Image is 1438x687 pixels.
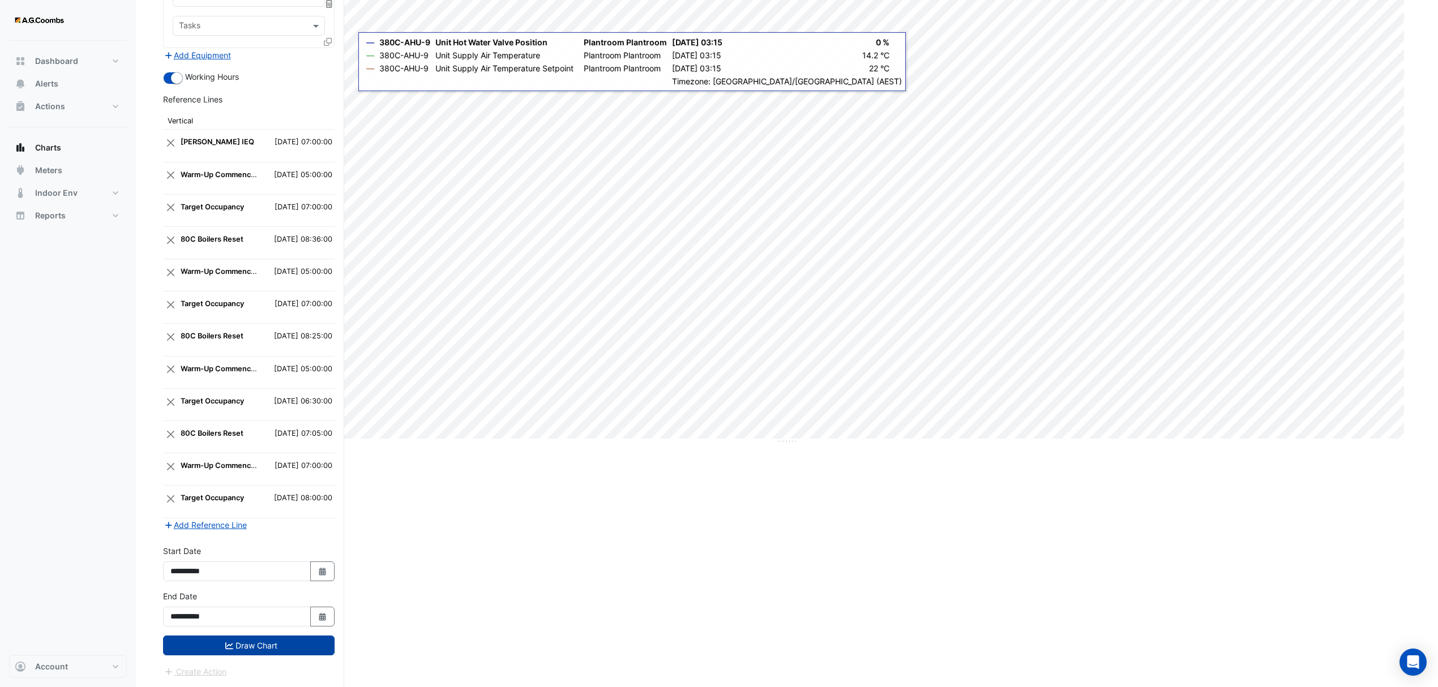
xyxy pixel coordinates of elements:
td: Target Occupancy [178,486,259,518]
button: Close [165,132,176,153]
strong: Warm-Up Commenced [181,170,260,179]
app-icon: Reports [15,210,26,221]
td: Target Occupancy [178,388,259,420]
strong: 80C Boilers Reset [181,429,243,437]
button: Close [165,261,176,283]
button: Draw Chart [163,636,335,655]
td: NABERS IEQ [178,130,259,162]
td: [DATE] 05:00:00 [259,162,335,194]
button: Add Reference Line [163,518,247,531]
span: Meters [35,165,62,176]
strong: Warm-Up Commenced [181,364,260,373]
button: Add Equipment [163,49,232,62]
td: Warm-Up Commenced [178,259,259,291]
strong: [PERSON_NAME] IEQ [181,138,254,146]
span: Working Hours [185,72,239,81]
td: 80C Boilers Reset [178,324,259,356]
strong: 80C Boilers Reset [181,332,243,340]
button: Close [165,294,176,315]
td: Warm-Up Commenced [178,356,259,388]
td: 80C Boilers Reset [178,421,259,453]
strong: Warm-Up Commenced [181,461,260,470]
td: Target Occupancy [178,194,259,226]
button: Close [165,165,176,186]
strong: Target Occupancy [181,397,244,405]
button: Charts [9,136,127,159]
td: Warm-Up Commenced [178,162,259,194]
td: [DATE] 07:00:00 [259,194,335,226]
fa-icon: Select Date [318,566,328,576]
fa-icon: Select Date [318,612,328,621]
button: Close [165,423,176,445]
td: Warm-Up Commenced [178,453,259,486]
button: Actions [9,95,127,118]
app-icon: Actions [15,101,26,112]
button: Close [165,488,176,509]
button: Close [165,326,176,347]
img: Company Logo [14,9,65,32]
button: Close [165,359,176,380]
app-icon: Alerts [15,78,26,89]
div: Open Intercom Messenger [1400,649,1427,676]
span: Actions [35,101,65,112]
td: [DATE] 08:00:00 [259,486,335,518]
span: Clone Favourites and Tasks from this Equipment to other Equipment [324,37,332,46]
strong: 80C Boilers Reset [181,235,243,243]
span: Dashboard [35,55,78,67]
td: [DATE] 07:00:00 [259,130,335,162]
label: Reference Lines [163,93,222,105]
td: 80C Boilers Reset [178,226,259,259]
label: End Date [163,590,197,602]
strong: Target Occupancy [181,493,244,502]
button: Close [165,197,176,218]
button: Account [9,655,127,678]
button: Dashboard [9,50,127,72]
span: Indoor Env [35,187,78,199]
button: Close [165,391,176,413]
app-icon: Meters [15,165,26,176]
span: Alerts [35,78,58,89]
app-icon: Charts [15,142,26,153]
button: Indoor Env [9,182,127,204]
button: Close [165,456,176,477]
strong: Target Occupancy [181,299,244,308]
td: [DATE] 07:05:00 [259,421,335,453]
label: Start Date [163,545,201,557]
span: Charts [35,142,61,153]
span: Account [35,661,68,672]
strong: Target Occupancy [181,203,244,211]
td: [DATE] 08:25:00 [259,324,335,356]
button: Alerts [9,72,127,95]
td: [DATE] 08:36:00 [259,226,335,259]
span: Reports [35,210,66,221]
td: [DATE] 07:00:00 [259,453,335,486]
button: Close [165,229,176,251]
button: Meters [9,159,127,182]
strong: Warm-Up Commenced [181,267,260,276]
th: Vertical [163,110,335,130]
td: [DATE] 07:00:00 [259,291,335,324]
div: Tasks [177,19,200,34]
td: [DATE] 06:30:00 [259,388,335,420]
app-icon: Indoor Env [15,187,26,199]
button: Reports [9,204,127,227]
td: Target Occupancy [178,291,259,324]
td: [DATE] 05:00:00 [259,259,335,291]
app-icon: Dashboard [15,55,26,67]
td: [DATE] 05:00:00 [259,356,335,388]
app-escalated-ticket-create-button: Please draw the charts first [163,665,227,675]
